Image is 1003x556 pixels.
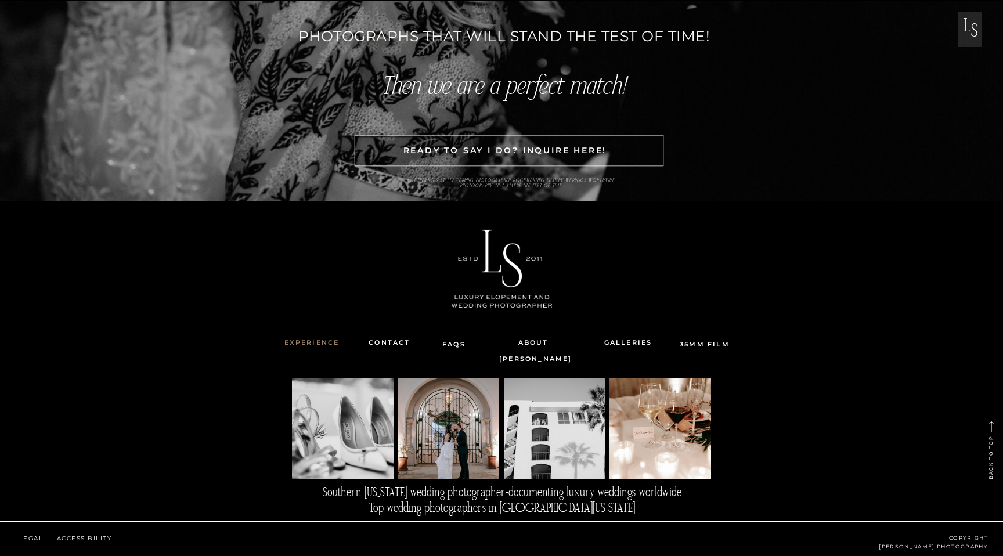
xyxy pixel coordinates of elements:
a: Galleries [593,335,663,351]
a: Accessibility [53,533,116,543]
p: copyright [PERSON_NAME] photography [788,533,988,543]
a: Contact [360,335,418,351]
a: 35mm Film [680,341,730,351]
a: About [PERSON_NAME] [499,335,567,351]
p: L [955,19,979,47]
a: FAQS [442,338,473,348]
a: back to top [986,405,997,479]
h3: Then we are a perfect match! [350,74,659,100]
a: READY TO SAY I DO? INQUIRE HERE! [355,138,655,164]
a: Experience [273,335,350,351]
p: Southern [US_STATE] wedding photographer-documenting luxury weddings worldwide Top wedding photog... [294,485,709,518]
a: Legal [16,533,46,543]
h3: Southern [US_STATE] wedding photographer-documenting luxury weddings worldwide photography that s... [306,178,716,195]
